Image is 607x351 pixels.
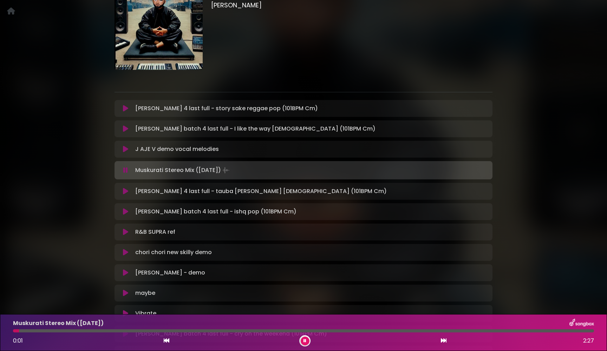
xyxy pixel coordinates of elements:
p: chori chori new skilly demo [135,248,212,257]
p: [PERSON_NAME] 4 last full - tauba [PERSON_NAME] [DEMOGRAPHIC_DATA] (101BPM Cm) [135,187,387,196]
img: waveform4.gif [221,165,231,175]
img: songbox-logo-white.png [569,319,594,328]
p: R&B SUPRA ref [135,228,175,236]
p: J AJE V demo vocal melodies [135,145,219,153]
span: 2:27 [583,337,594,345]
p: [PERSON_NAME] batch 4 last full - ishq pop (101BPM Cm) [135,207,296,216]
p: [PERSON_NAME] batch 4 last full - I like the way [DEMOGRAPHIC_DATA] (101BPM Cm) [135,125,376,133]
p: Vibrate [135,309,156,318]
span: 0:01 [13,337,23,345]
p: [PERSON_NAME] - demo [135,269,205,277]
p: maybe [135,289,155,297]
p: Muskurati Stereo Mix ([DATE]) [13,319,104,327]
h3: [PERSON_NAME] [211,1,492,9]
p: Muskurati Stereo Mix ([DATE]) [135,165,231,175]
p: [PERSON_NAME] 4 last full - story sake reggae pop (101BPM Cm) [135,104,318,113]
